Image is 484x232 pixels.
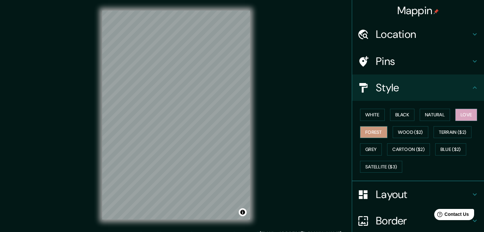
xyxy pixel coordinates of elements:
h4: Layout [376,188,471,201]
h4: Style [376,81,471,94]
button: Forest [360,126,387,138]
img: pin-icon.png [434,9,439,14]
button: Blue ($2) [435,143,466,156]
button: Wood ($2) [393,126,428,138]
div: Style [352,74,484,101]
canvas: Map [102,11,250,219]
h4: Border [376,214,471,227]
button: Natural [420,109,450,121]
iframe: Help widget launcher [425,206,477,225]
div: Layout [352,181,484,208]
div: Location [352,21,484,47]
button: Toggle attribution [239,208,247,216]
button: Grey [360,143,382,156]
button: Love [455,109,477,121]
h4: Pins [376,55,471,68]
button: Black [390,109,415,121]
button: White [360,109,385,121]
button: Satellite ($3) [360,161,402,173]
div: Pins [352,48,484,74]
h4: Location [376,28,471,41]
h4: Mappin [397,4,439,17]
button: Terrain ($2) [434,126,472,138]
button: Cartoon ($2) [387,143,430,156]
